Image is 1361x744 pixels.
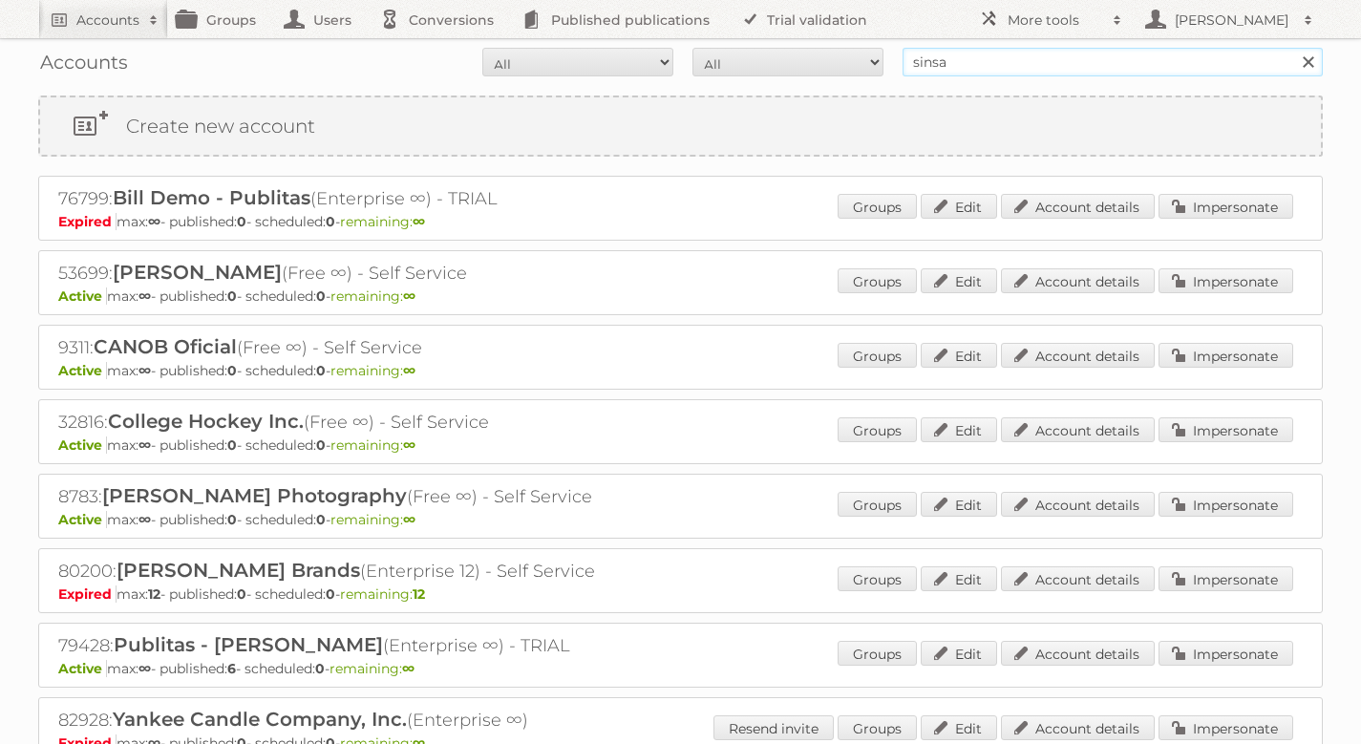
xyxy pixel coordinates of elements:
[58,410,727,435] h2: 32816: (Free ∞) - Self Service
[58,213,117,230] span: Expired
[403,511,415,528] strong: ∞
[1001,641,1155,666] a: Account details
[227,511,237,528] strong: 0
[1159,641,1293,666] a: Impersonate
[316,362,326,379] strong: 0
[316,436,326,454] strong: 0
[138,362,151,379] strong: ∞
[58,436,1303,454] p: max: - published: - scheduled: -
[340,585,425,603] span: remaining:
[1159,417,1293,442] a: Impersonate
[237,585,246,603] strong: 0
[921,343,997,368] a: Edit
[58,511,107,528] span: Active
[838,492,917,517] a: Groups
[227,287,237,305] strong: 0
[921,492,997,517] a: Edit
[1159,492,1293,517] a: Impersonate
[102,484,407,507] span: [PERSON_NAME] Photography
[838,268,917,293] a: Groups
[403,287,415,305] strong: ∞
[58,708,727,733] h2: 82928: (Enterprise ∞)
[330,511,415,528] span: remaining:
[227,436,237,454] strong: 0
[148,585,160,603] strong: 12
[58,287,1303,305] p: max: - published: - scheduled: -
[1001,492,1155,517] a: Account details
[1001,715,1155,740] a: Account details
[58,660,1303,677] p: max: - published: - scheduled: -
[1001,268,1155,293] a: Account details
[58,660,107,677] span: Active
[315,660,325,677] strong: 0
[94,335,237,358] span: CANOB Oficial
[117,559,360,582] span: [PERSON_NAME] Brands
[340,213,425,230] span: remaining:
[921,194,997,219] a: Edit
[330,287,415,305] span: remaining:
[227,362,237,379] strong: 0
[1001,343,1155,368] a: Account details
[403,436,415,454] strong: ∞
[58,335,727,360] h2: 9311: (Free ∞) - Self Service
[838,343,917,368] a: Groups
[58,585,1303,603] p: max: - published: - scheduled: -
[921,715,997,740] a: Edit
[58,362,1303,379] p: max: - published: - scheduled: -
[76,11,139,30] h2: Accounts
[237,213,246,230] strong: 0
[921,417,997,442] a: Edit
[316,287,326,305] strong: 0
[58,436,107,454] span: Active
[58,559,727,584] h2: 80200: (Enterprise 12) - Self Service
[403,362,415,379] strong: ∞
[113,261,282,284] span: [PERSON_NAME]
[148,213,160,230] strong: ∞
[713,715,834,740] a: Resend invite
[58,213,1303,230] p: max: - published: - scheduled: -
[921,268,997,293] a: Edit
[58,484,727,509] h2: 8783: (Free ∞) - Self Service
[113,186,310,209] span: Bill Demo - Publitas
[413,213,425,230] strong: ∞
[138,287,151,305] strong: ∞
[138,660,151,677] strong: ∞
[413,585,425,603] strong: 12
[330,436,415,454] span: remaining:
[921,641,997,666] a: Edit
[330,660,415,677] span: remaining:
[1001,417,1155,442] a: Account details
[58,362,107,379] span: Active
[838,641,917,666] a: Groups
[1159,343,1293,368] a: Impersonate
[40,97,1321,155] a: Create new account
[113,708,407,731] span: Yankee Candle Company, Inc.
[227,660,236,677] strong: 6
[114,633,383,656] span: Publitas - [PERSON_NAME]
[58,287,107,305] span: Active
[138,511,151,528] strong: ∞
[316,511,326,528] strong: 0
[108,410,304,433] span: College Hockey Inc.
[838,417,917,442] a: Groups
[58,585,117,603] span: Expired
[330,362,415,379] span: remaining:
[838,566,917,591] a: Groups
[838,715,917,740] a: Groups
[138,436,151,454] strong: ∞
[838,194,917,219] a: Groups
[58,261,727,286] h2: 53699: (Free ∞) - Self Service
[326,213,335,230] strong: 0
[1159,566,1293,591] a: Impersonate
[402,660,415,677] strong: ∞
[326,585,335,603] strong: 0
[1159,268,1293,293] a: Impersonate
[1159,715,1293,740] a: Impersonate
[58,511,1303,528] p: max: - published: - scheduled: -
[1001,194,1155,219] a: Account details
[1008,11,1103,30] h2: More tools
[1170,11,1294,30] h2: [PERSON_NAME]
[58,186,727,211] h2: 76799: (Enterprise ∞) - TRIAL
[1159,194,1293,219] a: Impersonate
[1001,566,1155,591] a: Account details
